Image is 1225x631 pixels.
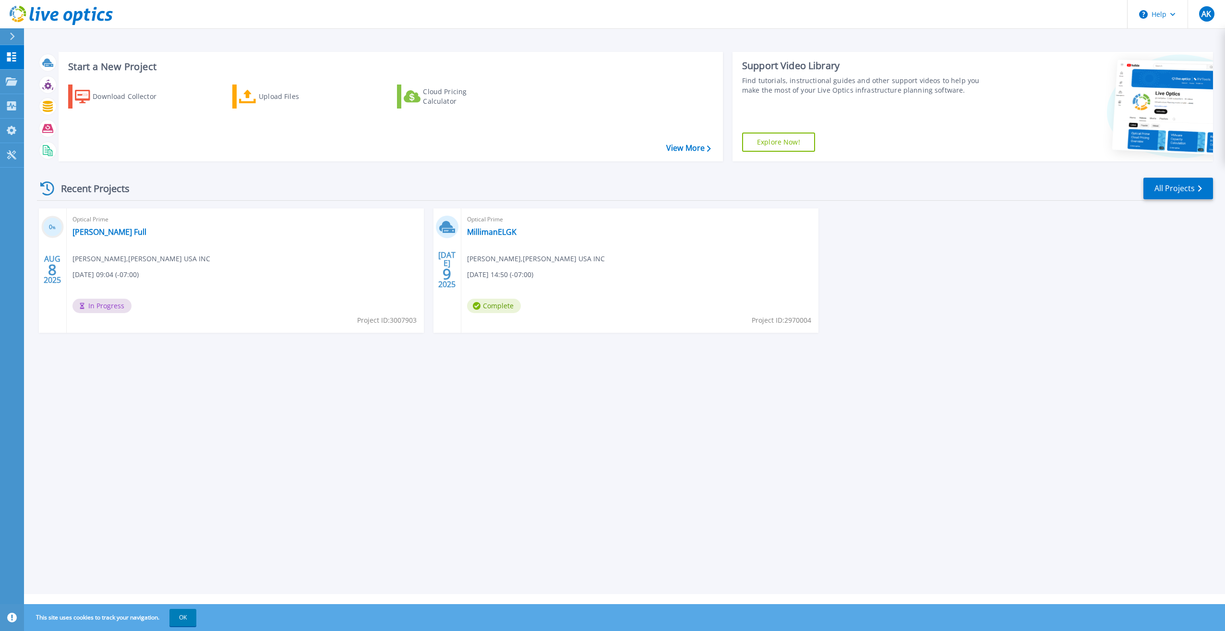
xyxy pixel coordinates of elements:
[742,76,990,95] div: Find tutorials, instructional guides and other support videos to help you make the most of your L...
[72,227,146,237] a: [PERSON_NAME] Full
[1143,178,1213,199] a: All Projects
[752,315,811,326] span: Project ID: 2970004
[742,60,990,72] div: Support Video Library
[259,87,336,106] div: Upload Files
[68,85,175,109] a: Download Collector
[37,177,143,200] div: Recent Projects
[467,214,813,225] span: Optical Prime
[666,144,711,153] a: View More
[467,254,605,264] span: [PERSON_NAME] , [PERSON_NAME] USA INC
[232,85,339,109] a: Upload Files
[169,609,196,626] button: OK
[467,299,521,313] span: Complete
[72,299,132,313] span: In Progress
[443,270,451,278] span: 9
[742,133,815,152] a: Explore Now!
[1201,10,1211,18] span: AK
[93,87,169,106] div: Download Collector
[72,254,210,264] span: [PERSON_NAME] , [PERSON_NAME] USA INC
[357,315,417,326] span: Project ID: 3007903
[397,85,504,109] a: Cloud Pricing Calculator
[48,266,57,274] span: 8
[68,61,710,72] h3: Start a New Project
[43,252,61,287] div: AUG 2025
[423,87,500,106] div: Cloud Pricing Calculator
[467,227,516,237] a: MillimanELGK
[467,269,533,280] span: [DATE] 14:50 (-07:00)
[41,222,64,233] h3: 0
[52,225,56,230] span: %
[438,252,456,287] div: [DATE] 2025
[26,609,196,626] span: This site uses cookies to track your navigation.
[72,214,418,225] span: Optical Prime
[72,269,139,280] span: [DATE] 09:04 (-07:00)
